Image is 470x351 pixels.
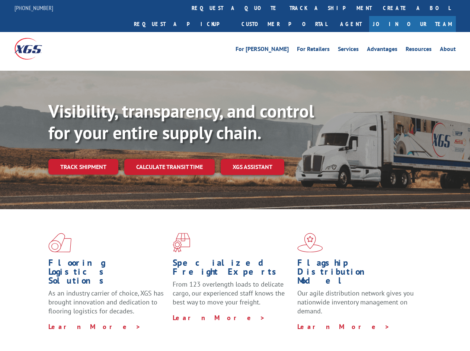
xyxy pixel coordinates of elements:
[128,16,236,32] a: Request a pickup
[173,280,291,313] p: From 123 overlength loads to delicate cargo, our experienced staff knows the best way to move you...
[48,322,141,331] a: Learn More >
[333,16,369,32] a: Agent
[48,258,167,289] h1: Flooring Logistics Solutions
[173,258,291,280] h1: Specialized Freight Experts
[369,16,456,32] a: Join Our Team
[236,46,289,54] a: For [PERSON_NAME]
[48,233,71,252] img: xgs-icon-total-supply-chain-intelligence-red
[440,46,456,54] a: About
[15,4,53,12] a: [PHONE_NUMBER]
[297,258,416,289] h1: Flagship Distribution Model
[297,233,323,252] img: xgs-icon-flagship-distribution-model-red
[173,233,190,252] img: xgs-icon-focused-on-flooring-red
[124,159,215,175] a: Calculate transit time
[236,16,333,32] a: Customer Portal
[367,46,397,54] a: Advantages
[221,159,284,175] a: XGS ASSISTANT
[406,46,432,54] a: Resources
[297,322,390,331] a: Learn More >
[48,99,314,144] b: Visibility, transparency, and control for your entire supply chain.
[297,289,414,315] span: Our agile distribution network gives you nationwide inventory management on demand.
[338,46,359,54] a: Services
[48,159,118,175] a: Track shipment
[173,313,265,322] a: Learn More >
[297,46,330,54] a: For Retailers
[48,289,164,315] span: As an industry carrier of choice, XGS has brought innovation and dedication to flooring logistics...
